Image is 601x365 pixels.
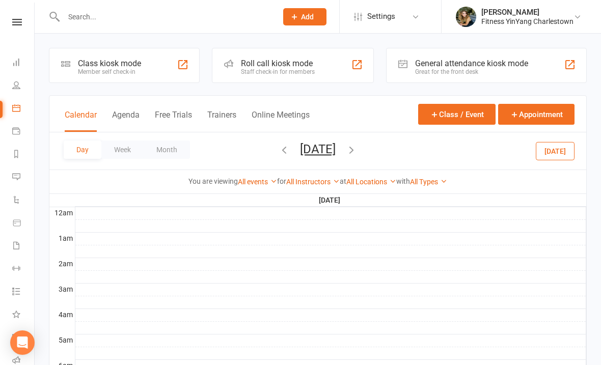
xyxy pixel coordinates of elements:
a: Reports [12,144,35,166]
button: Class / Event [418,104,496,125]
button: Online Meetings [252,110,310,132]
a: All events [238,178,277,186]
div: Member self check-in [78,68,141,75]
button: Day [64,141,101,159]
span: Add [301,13,314,21]
strong: You are viewing [188,177,238,185]
a: People [12,75,35,98]
button: Month [144,141,190,159]
button: Add [283,8,326,25]
th: 2am [49,258,75,270]
strong: with [396,177,410,185]
strong: at [340,177,346,185]
button: Trainers [207,110,236,132]
th: 5am [49,334,75,347]
div: Open Intercom Messenger [10,330,35,355]
button: Appointment [498,104,575,125]
th: 12am [49,207,75,219]
input: Search... [61,10,270,24]
div: Class kiosk mode [78,59,141,68]
div: Fitness YinYang Charlestown [481,17,573,26]
div: Staff check-in for members [241,68,315,75]
a: Calendar [12,98,35,121]
button: Free Trials [155,110,192,132]
a: All Locations [346,178,396,186]
th: [DATE] [75,194,586,207]
th: 1am [49,232,75,245]
a: All Types [410,178,447,186]
button: Agenda [112,110,140,132]
div: [PERSON_NAME] [481,8,573,17]
div: General attendance kiosk mode [415,59,528,68]
button: Week [101,141,144,159]
a: Payments [12,121,35,144]
a: General attendance kiosk mode [12,327,35,350]
a: All Instructors [286,178,340,186]
th: 4am [49,308,75,321]
div: Roll call kiosk mode [241,59,315,68]
a: What's New [12,304,35,327]
strong: for [277,177,286,185]
img: thumb_image1684727916.png [456,7,476,27]
button: [DATE] [300,142,336,156]
th: 3am [49,283,75,296]
button: [DATE] [536,142,575,160]
a: Product Sales [12,212,35,235]
button: Calendar [65,110,97,132]
div: Great for the front desk [415,68,528,75]
a: Dashboard [12,52,35,75]
span: Settings [367,5,395,28]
